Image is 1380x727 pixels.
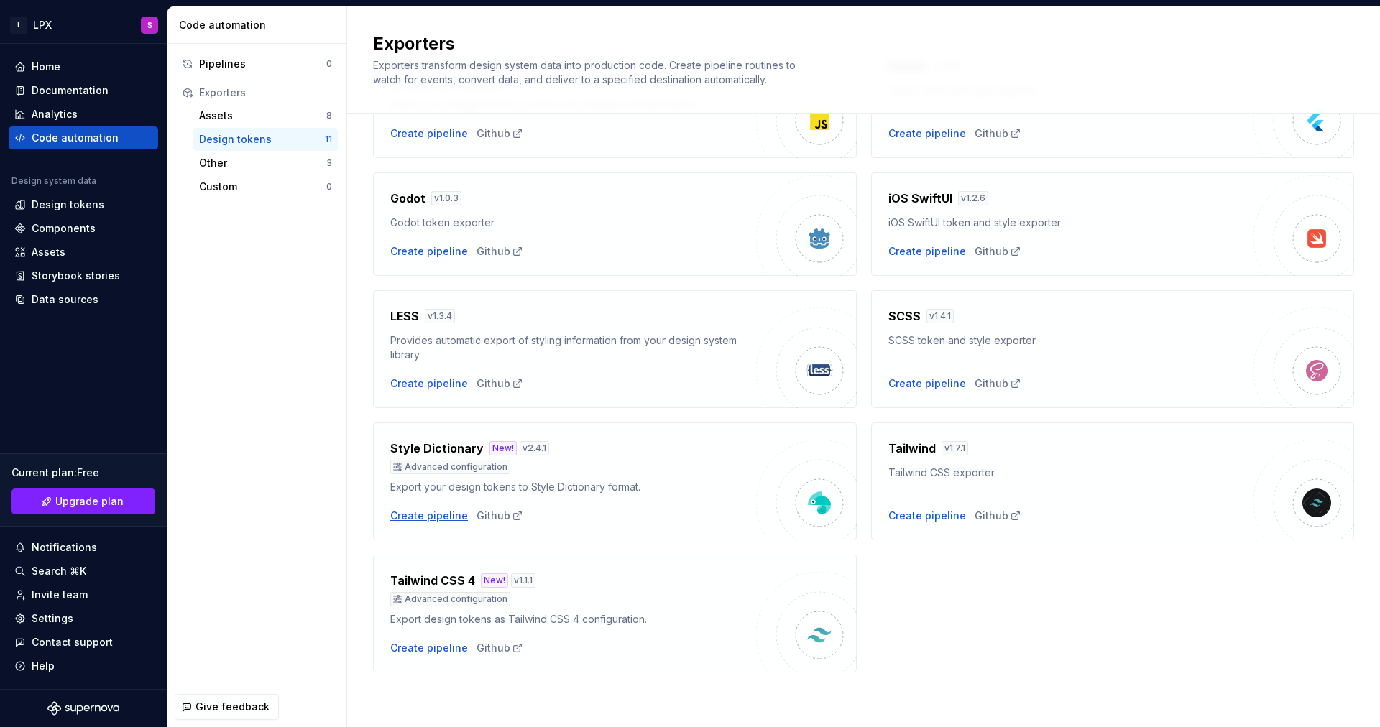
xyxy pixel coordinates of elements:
div: Search ⌘K [32,564,86,578]
div: Analytics [32,107,78,121]
a: Storybook stories [9,264,158,287]
div: v 1.0.3 [431,191,461,205]
div: 11 [325,134,332,145]
div: Export your design tokens to Style Dictionary format. [390,480,756,494]
h4: Godot [390,190,425,207]
a: Design tokens [9,193,158,216]
div: v 1.3.4 [425,309,455,323]
div: LPX [33,18,52,32]
div: v 2.4.1 [520,441,549,455]
button: Contact support [9,631,158,654]
div: Design system data [11,175,96,187]
h4: LESS [390,307,419,325]
a: Github [975,126,1021,141]
a: Pipelines0 [176,52,338,75]
a: Upgrade plan [11,488,155,514]
button: Design tokens11 [193,128,338,151]
a: Github [975,376,1021,391]
div: Pipelines [199,57,326,71]
div: v 1.7.1 [942,441,968,455]
div: Other [199,156,326,170]
div: S [147,19,152,31]
button: Assets8 [193,104,338,127]
div: Notifications [32,540,97,555]
a: Code automation [9,126,158,149]
button: Create pipeline [888,244,966,259]
div: Custom [199,180,326,194]
div: Design tokens [32,198,104,212]
a: Data sources [9,288,158,311]
svg: Supernova Logo [47,701,119,716]
a: Github [975,509,1021,523]
div: Invite team [32,588,88,602]
a: Analytics [9,103,158,126]
a: Github [477,641,523,655]
button: Notifications [9,536,158,559]
div: Documentation [32,83,109,98]
button: Custom0 [193,175,338,198]
button: Help [9,654,158,677]
a: Github [477,126,523,141]
a: Documentation [9,79,158,102]
a: Github [477,376,523,391]
div: Godot token exporter [390,216,756,230]
div: iOS SwiftUI token and style exporter [888,216,1254,230]
div: Exporters [199,85,332,100]
div: L [10,17,27,34]
div: Design tokens [199,132,325,147]
span: Give feedback [195,700,270,714]
a: Github [477,244,523,259]
div: 8 [326,110,332,121]
a: Components [9,217,158,240]
span: Exporters transform design system data into production code. Create pipeline routines to watch fo... [373,59,799,85]
button: Create pipeline [888,126,966,141]
div: Export design tokens as Tailwind CSS 4 configuration. [390,612,756,626]
div: Assets [199,108,326,123]
span: Upgrade plan [55,494,124,509]
div: Advanced configuration [390,592,510,606]
div: New! [481,573,508,588]
button: Create pipeline [390,376,468,391]
div: Tailwind CSS exporter [888,466,1254,480]
a: Assets [9,241,158,264]
div: Create pipeline [390,641,468,655]
button: Create pipeline [390,509,468,523]
div: Components [32,221,96,236]
div: Create pipeline [390,244,468,259]
a: Github [975,244,1021,259]
h4: Tailwind [888,440,936,457]
button: Other3 [193,152,338,175]
div: v 1.1.1 [511,573,535,588]
button: Create pipeline [888,509,966,523]
div: Provides automatic export of styling information from your design system library. [390,333,756,362]
div: SCSS token and style exporter [888,333,1254,348]
h4: Tailwind CSS 4 [390,572,475,589]
h4: Style Dictionary [390,440,484,457]
button: Give feedback [175,694,279,720]
div: Advanced configuration [390,460,510,474]
button: Create pipeline [888,376,966,391]
button: Create pipeline [390,126,468,141]
button: Search ⌘K [9,560,158,583]
div: Code automation [32,131,119,145]
div: Home [32,60,60,74]
div: Storybook stories [32,269,120,283]
a: Settings [9,607,158,630]
div: v 1.2.6 [958,191,988,205]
